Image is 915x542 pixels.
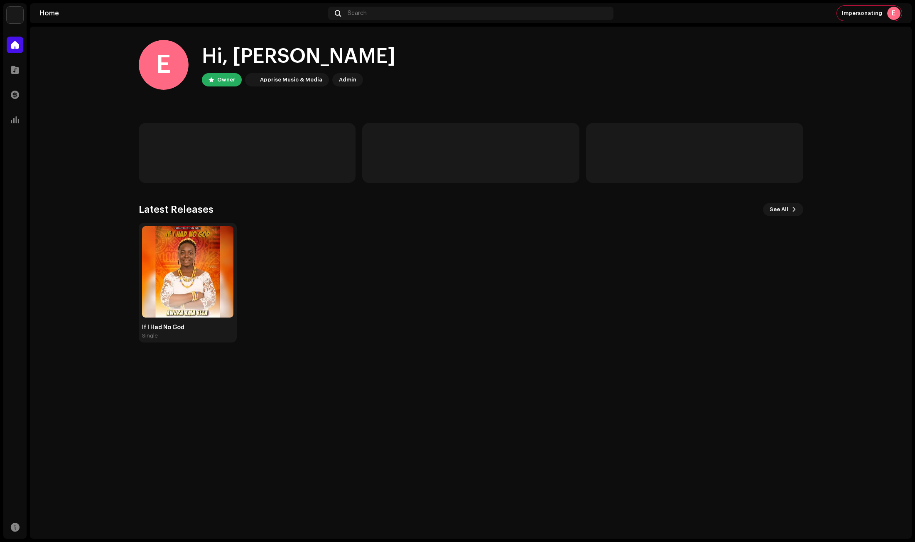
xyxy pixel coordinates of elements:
span: Impersonating [842,10,882,17]
div: E [887,7,900,20]
div: E [139,40,189,90]
div: Owner [217,75,235,85]
div: Apprise Music & Media [260,75,322,85]
h3: Latest Releases [139,203,213,216]
img: 1c16f3de-5afb-4452-805d-3f3454e20b1b [247,75,257,85]
div: Home [40,10,325,17]
img: 1c16f3de-5afb-4452-805d-3f3454e20b1b [7,7,23,23]
button: See All [763,203,803,216]
span: See All [770,201,788,218]
span: Search [348,10,367,17]
div: Single [142,333,158,339]
img: 4ed1ca53-4103-4cc8-89fe-e251c48524df [142,226,233,318]
div: Admin [339,75,356,85]
div: Hi, [PERSON_NAME] [202,43,395,70]
div: If I Had No God [142,324,233,331]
